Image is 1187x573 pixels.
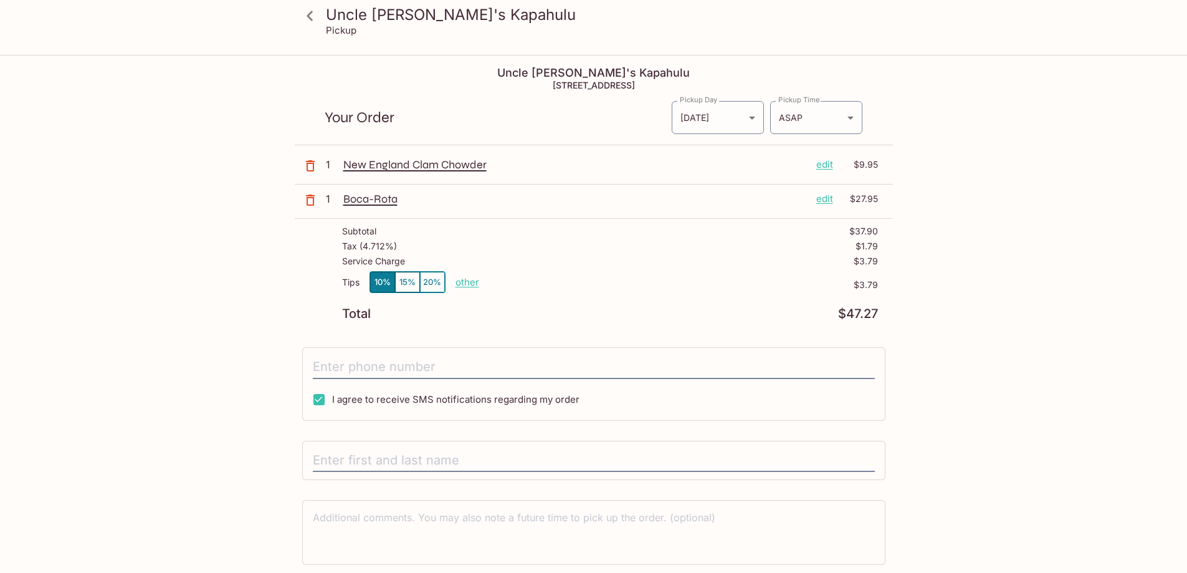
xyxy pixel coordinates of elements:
[325,112,671,123] p: Your Order
[342,226,376,236] p: Subtotal
[680,95,717,105] label: Pickup Day
[854,256,878,266] p: $3.79
[326,158,338,171] p: 1
[295,80,893,90] h5: [STREET_ADDRESS]
[816,192,833,206] p: edit
[295,66,893,80] h4: Uncle [PERSON_NAME]'s Kapahulu
[326,5,883,24] h3: Uncle [PERSON_NAME]'s Kapahulu
[342,256,405,266] p: Service Charge
[856,241,878,251] p: $1.79
[326,24,356,36] p: Pickup
[326,192,338,206] p: 1
[838,308,878,320] p: $47.27
[370,272,395,292] button: 10%
[672,101,764,134] div: [DATE]
[479,280,878,290] p: $3.79
[770,101,862,134] div: ASAP
[420,272,445,292] button: 20%
[342,277,360,287] p: Tips
[778,95,820,105] label: Pickup Time
[313,449,875,473] input: Enter first and last name
[332,393,579,405] span: I agree to receive SMS notifications regarding my order
[841,158,878,171] p: $9.95
[395,272,420,292] button: 15%
[313,355,875,379] input: Enter phone number
[342,241,397,251] p: Tax ( 4.712% )
[849,226,878,236] p: $37.90
[343,192,806,206] p: Boca-Rota
[455,276,479,288] button: other
[841,192,878,206] p: $27.95
[816,158,833,171] p: edit
[343,158,806,171] p: New England Clam Chowder
[342,308,371,320] p: Total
